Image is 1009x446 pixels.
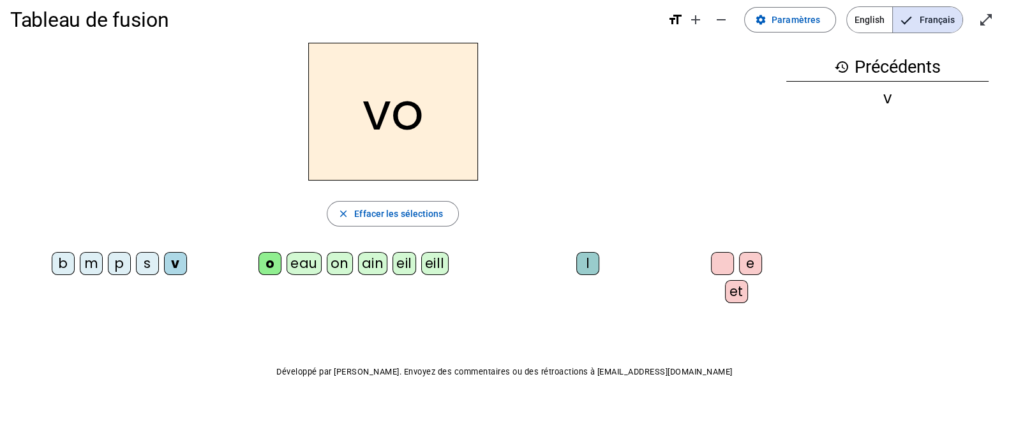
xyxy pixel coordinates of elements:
div: e [739,252,762,275]
mat-icon: format_size [668,12,683,27]
h2: vo [308,43,478,181]
div: v [786,91,989,106]
div: s [136,252,159,275]
div: b [52,252,75,275]
div: v [164,252,187,275]
p: Développé par [PERSON_NAME]. Envoyez des commentaires ou des rétroactions à [EMAIL_ADDRESS][DOMAI... [10,364,999,380]
div: eil [392,252,416,275]
mat-icon: close [338,208,349,219]
div: o [258,252,281,275]
span: English [847,7,892,33]
span: Français [893,7,962,33]
div: l [576,252,599,275]
mat-button-toggle-group: Language selection [846,6,963,33]
mat-icon: history [834,59,849,75]
div: et [725,280,748,303]
span: Effacer les sélections [354,206,443,221]
span: Paramètres [772,12,820,27]
div: p [108,252,131,275]
div: eill [421,252,449,275]
button: Paramètres [744,7,836,33]
button: Augmenter la taille de la police [683,7,708,33]
div: on [327,252,353,275]
h3: Précédents [786,53,989,82]
div: eau [287,252,322,275]
button: Entrer en plein écran [973,7,999,33]
mat-icon: open_in_full [978,12,994,27]
mat-icon: add [688,12,703,27]
button: Effacer les sélections [327,201,459,227]
button: Diminuer la taille de la police [708,7,734,33]
div: m [80,252,103,275]
div: ain [358,252,388,275]
mat-icon: remove [714,12,729,27]
mat-icon: settings [755,14,766,26]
